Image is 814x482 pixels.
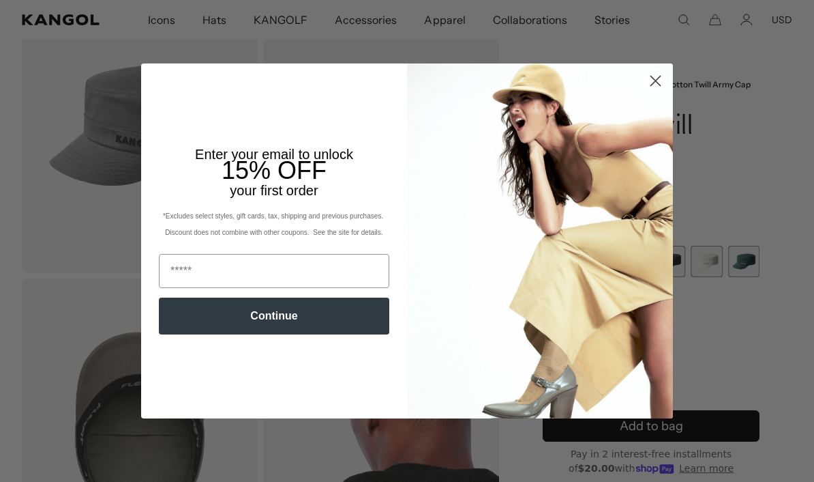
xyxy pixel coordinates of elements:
[230,183,318,198] span: your first order
[163,212,385,236] span: *Excludes select styles, gift cards, tax, shipping and previous purchases. Discount does not comb...
[222,156,327,184] span: 15% OFF
[159,254,389,288] input: Email
[407,63,673,419] img: 93be19ad-e773-4382-80b9-c9d740c9197f.jpeg
[159,298,389,335] button: Continue
[195,147,353,162] span: Enter your email to unlock
[644,69,667,93] button: Close dialog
